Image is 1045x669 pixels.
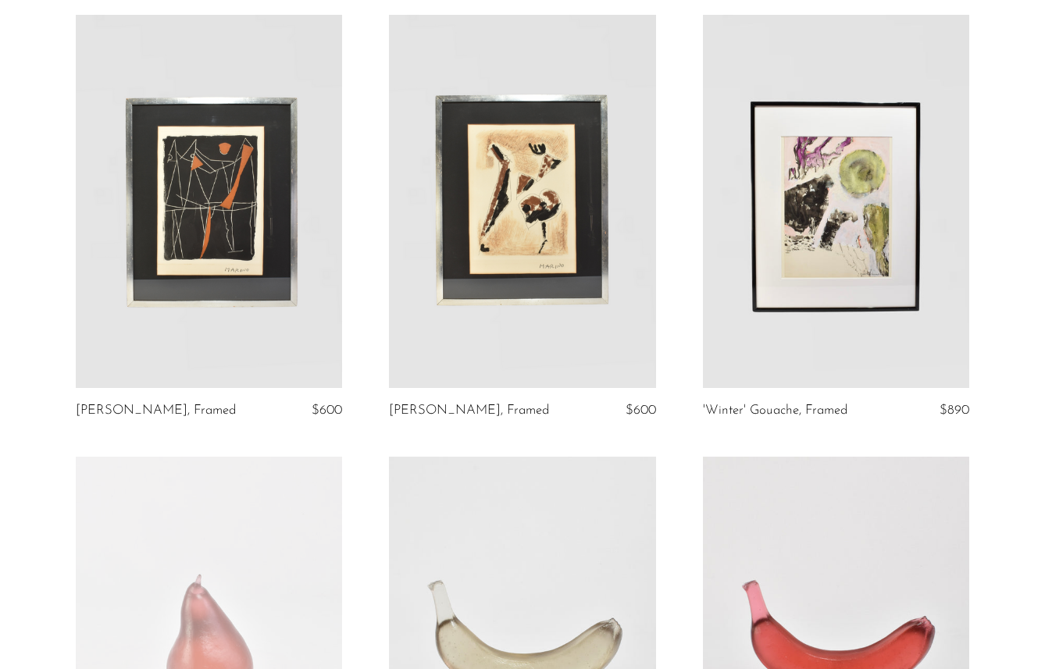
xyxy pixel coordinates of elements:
a: [PERSON_NAME], Framed [389,404,549,418]
span: $600 [626,404,656,417]
span: $890 [940,404,969,417]
a: [PERSON_NAME], Framed [76,404,236,418]
a: 'Winter' Gouache, Framed [703,404,847,418]
span: $600 [312,404,342,417]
